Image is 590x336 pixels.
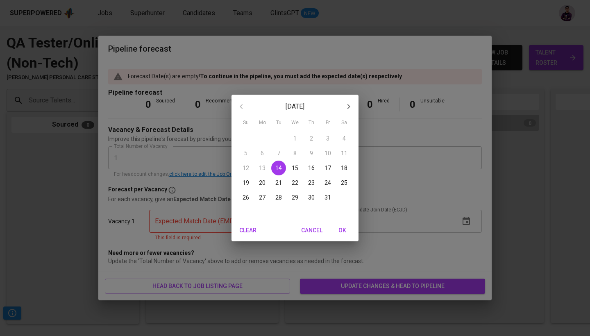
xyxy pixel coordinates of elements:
span: Clear [238,225,258,236]
button: 29 [288,190,302,205]
p: 27 [259,193,265,202]
p: 31 [324,193,331,202]
p: 19 [243,179,249,187]
p: 30 [308,193,315,202]
span: OK [332,225,352,236]
p: 28 [275,193,282,202]
button: Cancel [298,223,326,238]
button: 21 [271,175,286,190]
button: 15 [288,161,302,175]
span: Tu [271,119,286,127]
p: 16 [308,164,315,172]
p: 24 [324,179,331,187]
span: Fr [320,119,335,127]
button: 28 [271,190,286,205]
button: 31 [320,190,335,205]
button: 23 [304,175,319,190]
button: 25 [337,175,352,190]
button: 19 [238,175,253,190]
p: 29 [292,193,298,202]
button: 27 [255,190,270,205]
button: OK [329,223,355,238]
span: Th [304,119,319,127]
p: [DATE] [251,102,339,111]
button: 26 [238,190,253,205]
p: 21 [275,179,282,187]
button: Clear [235,223,261,238]
p: 18 [341,164,347,172]
button: 22 [288,175,302,190]
button: 24 [320,175,335,190]
p: 23 [308,179,315,187]
p: 22 [292,179,298,187]
button: 17 [320,161,335,175]
p: 20 [259,179,265,187]
button: 30 [304,190,319,205]
span: Cancel [301,225,322,236]
button: 16 [304,161,319,175]
button: 20 [255,175,270,190]
p: 14 [275,164,282,172]
span: Mo [255,119,270,127]
span: Su [238,119,253,127]
p: 25 [341,179,347,187]
button: 18 [337,161,352,175]
p: 26 [243,193,249,202]
button: 14 [271,161,286,175]
p: 15 [292,164,298,172]
span: We [288,119,302,127]
span: Sa [337,119,352,127]
p: 17 [324,164,331,172]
